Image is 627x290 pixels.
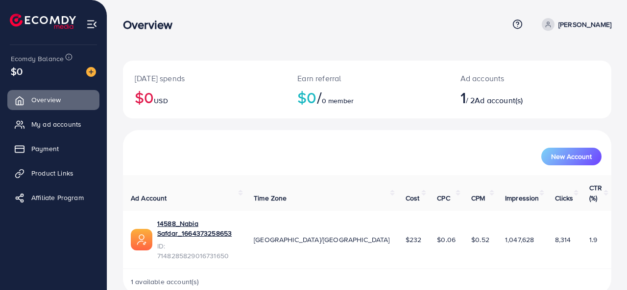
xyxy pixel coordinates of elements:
[86,67,96,77] img: image
[131,193,167,203] span: Ad Account
[585,246,620,283] iframe: Chat
[131,277,199,287] span: 1 available account(s)
[471,193,485,203] span: CPM
[131,229,152,250] img: ic-ads-acc.e4c84228.svg
[7,163,99,183] a: Product Links
[406,235,422,245] span: $232
[297,88,436,107] h2: $0
[7,114,99,134] a: My ad accounts
[538,18,611,31] a: [PERSON_NAME]
[555,235,571,245] span: 8,314
[551,153,592,160] span: New Account
[589,183,602,202] span: CTR (%)
[11,54,64,64] span: Ecomdy Balance
[437,193,450,203] span: CPC
[7,188,99,207] a: Affiliate Program
[31,168,73,178] span: Product Links
[460,86,466,109] span: 1
[558,19,611,30] p: [PERSON_NAME]
[437,235,456,245] span: $0.06
[555,193,574,203] span: Clicks
[123,18,180,32] h3: Overview
[31,95,61,105] span: Overview
[460,88,559,107] h2: / 2
[460,72,559,84] p: Ad accounts
[31,144,59,154] span: Payment
[589,235,597,245] span: 1.9
[154,96,168,106] span: USD
[322,96,354,106] span: 0 member
[7,139,99,158] a: Payment
[135,88,274,107] h2: $0
[297,72,436,84] p: Earn referral
[254,193,287,203] span: Time Zone
[505,235,534,245] span: 1,047,628
[157,219,238,239] a: 14588_Nabia Safdar_1664373258653
[505,193,539,203] span: Impression
[317,86,322,109] span: /
[7,90,99,110] a: Overview
[10,14,76,29] img: logo
[11,64,23,78] span: $0
[541,148,602,165] button: New Account
[86,19,97,30] img: menu
[406,193,420,203] span: Cost
[254,235,390,245] span: [GEOGRAPHIC_DATA]/[GEOGRAPHIC_DATA]
[157,241,238,261] span: ID: 7148285829016731650
[135,72,274,84] p: [DATE] spends
[471,235,489,245] span: $0.52
[475,95,523,106] span: Ad account(s)
[31,119,81,129] span: My ad accounts
[31,193,84,202] span: Affiliate Program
